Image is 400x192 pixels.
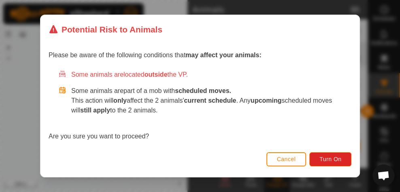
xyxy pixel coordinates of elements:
[144,71,167,78] strong: outside
[319,156,341,162] span: Turn On
[49,23,162,36] div: Potential Risk to Animals
[49,70,351,141] div: Are you sure you want to proceed?
[266,152,306,166] button: Cancel
[175,87,231,94] strong: scheduled moves.
[372,164,394,186] div: Open chat
[80,107,110,114] strong: still apply
[184,97,236,104] strong: current schedule
[123,87,231,94] span: part of a mob with
[113,97,127,104] strong: only
[123,71,188,78] span: located the VP.
[277,156,296,162] span: Cancel
[185,52,262,58] strong: may affect your animals:
[309,152,351,166] button: Turn On
[71,86,351,96] p: Some animals are
[251,97,281,104] strong: upcoming
[58,70,351,80] div: Some animals are
[71,96,351,115] p: This action will affect the 2 animals' . Any scheduled moves will to the 2 animals.
[49,52,262,58] span: Please be aware of the following conditions that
